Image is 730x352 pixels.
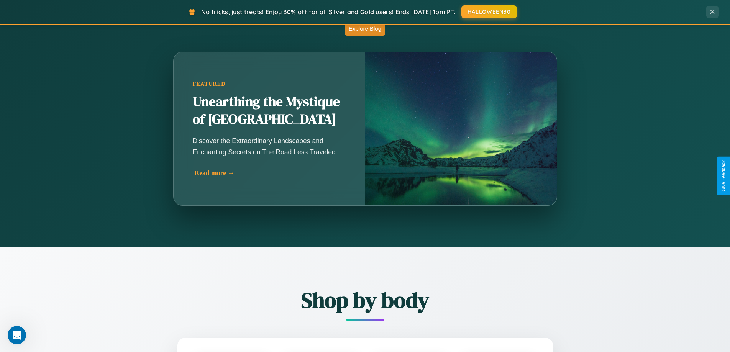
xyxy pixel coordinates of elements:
[461,5,517,18] button: HALLOWEEN30
[195,169,348,177] div: Read more →
[193,136,346,157] p: Discover the Extraordinary Landscapes and Enchanting Secrets on The Road Less Traveled.
[201,8,456,16] span: No tricks, just treats! Enjoy 30% off for all Silver and Gold users! Ends [DATE] 1pm PT.
[8,326,26,344] iframe: Intercom live chat
[135,285,595,315] h2: Shop by body
[193,93,346,128] h2: Unearthing the Mystique of [GEOGRAPHIC_DATA]
[193,81,346,87] div: Featured
[345,21,385,36] button: Explore Blog
[721,160,726,192] div: Give Feedback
